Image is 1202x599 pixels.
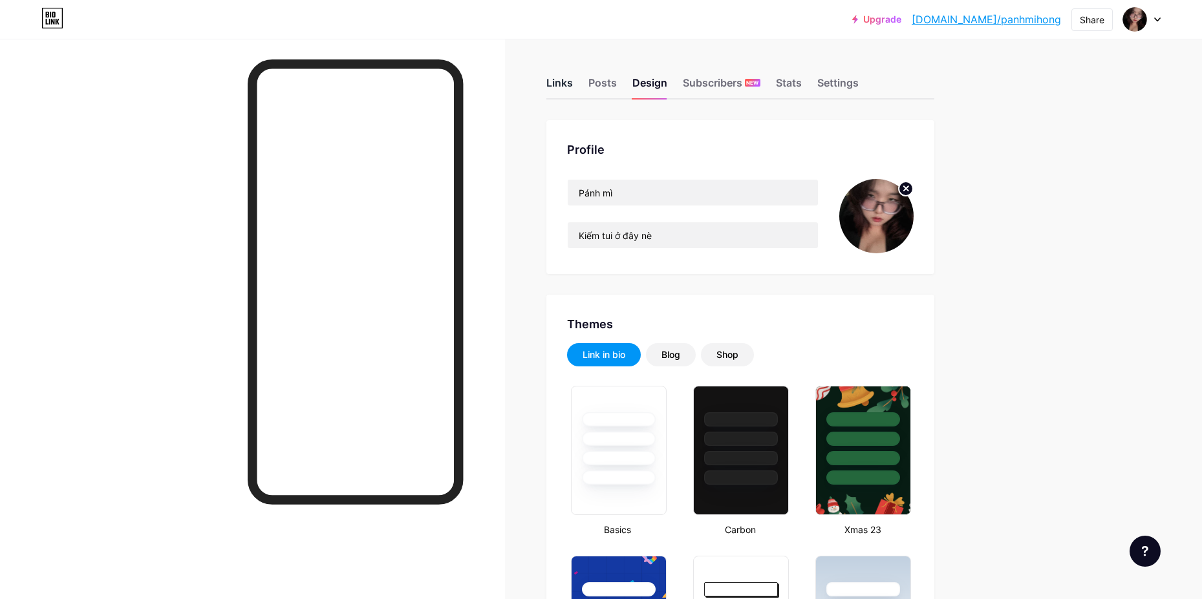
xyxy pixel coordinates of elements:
div: Themes [567,315,914,333]
div: Links [546,75,573,98]
input: Name [568,180,818,205]
div: Xmas 23 [811,523,913,536]
div: Design [632,75,667,98]
div: Share [1080,13,1104,26]
div: Profile [567,141,914,158]
span: NEW [746,79,758,87]
div: Stats [776,75,802,98]
a: Upgrade [852,14,901,25]
div: Link in bio [583,348,625,361]
img: Nguyễn Kim Đào [839,179,914,253]
div: Carbon [689,523,791,536]
div: Subscribers [683,75,760,98]
a: [DOMAIN_NAME]/panhmihong [912,12,1061,27]
div: Posts [588,75,617,98]
div: Shop [716,348,738,361]
div: Blog [661,348,680,361]
input: Bio [568,222,818,248]
div: Basics [567,523,669,536]
img: Nguyễn Kim Đào [1122,7,1147,32]
div: Settings [817,75,859,98]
